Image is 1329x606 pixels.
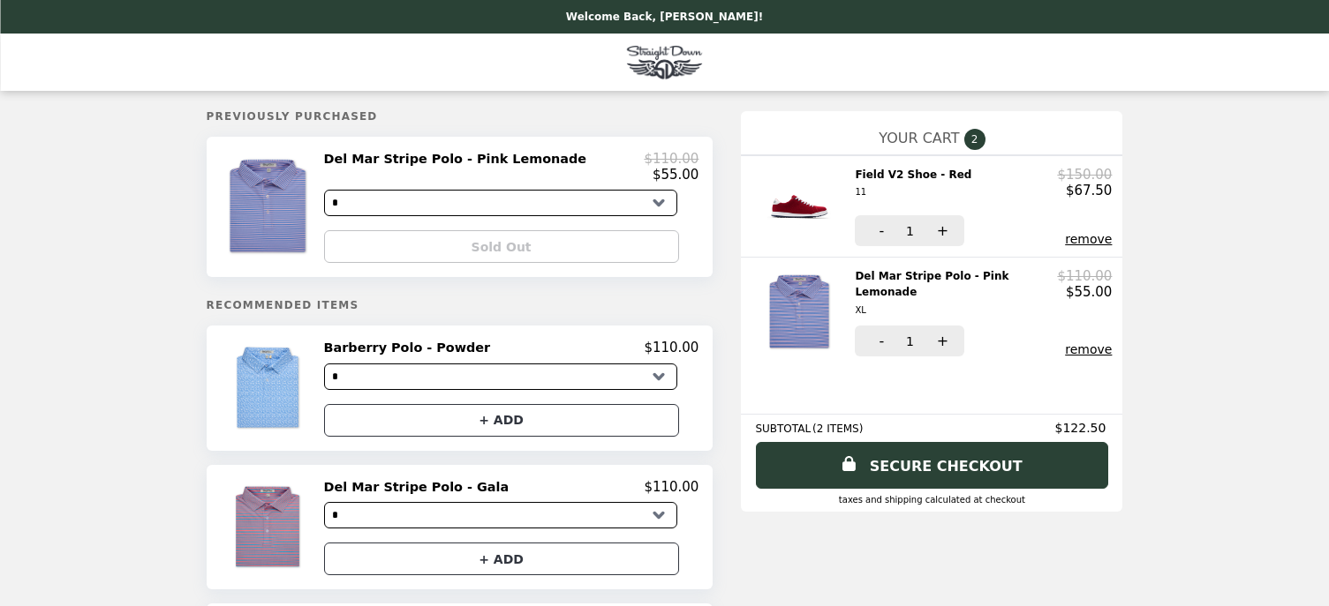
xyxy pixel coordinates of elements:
h2: Barberry Polo - Powder [324,340,498,355]
a: SECURE CHECKOUT [756,442,1108,489]
h2: Del Mar Stripe Polo - Gala [324,479,517,495]
button: + [916,215,964,246]
div: XL [855,303,1050,318]
button: - [855,325,903,356]
p: $110.00 [1057,268,1112,284]
select: Select a product variant [324,363,677,390]
p: Welcome Back, [PERSON_NAME]! [566,11,763,23]
p: $55.00 [653,167,699,183]
img: Barberry Polo - Powder [229,340,311,436]
select: Select a product variant [324,502,677,528]
p: $67.50 [1066,183,1113,198]
p: $150.00 [1057,167,1112,183]
button: remove [1065,232,1112,246]
img: Brand Logo [622,44,706,80]
select: Select a product variant [324,190,677,216]
button: + [916,325,964,356]
span: 1 [906,224,914,238]
div: 11 [855,184,971,200]
h2: Field V2 Shoe - Red [855,167,978,201]
button: - [855,215,903,246]
p: $110.00 [644,151,698,167]
span: 2 [964,129,985,150]
p: $55.00 [1066,284,1113,300]
img: Del Mar Stripe Polo - Pink Lemonade [764,268,839,356]
h5: Previously Purchased [207,110,714,123]
h2: Del Mar Stripe Polo - Pink Lemonade [324,151,594,167]
h5: Recommended Items [207,299,714,311]
button: + ADD [324,404,679,437]
span: 1 [906,334,914,348]
span: YOUR CART [879,130,959,146]
button: remove [1065,342,1112,356]
img: Field V2 Shoe - Red [767,167,835,246]
span: ( 2 ITEMS ) [812,423,863,435]
img: Del Mar Stripe Polo - Gala [229,479,311,575]
img: Del Mar Stripe Polo - Pink Lemonade [223,151,317,263]
button: + ADD [324,542,679,575]
span: $122.50 [1055,421,1109,435]
p: $110.00 [644,479,698,495]
p: $110.00 [644,340,698,355]
span: SUBTOTAL [755,423,812,435]
div: Taxes and Shipping calculated at checkout [755,495,1108,505]
h2: Del Mar Stripe Polo - Pink Lemonade [855,268,1057,318]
